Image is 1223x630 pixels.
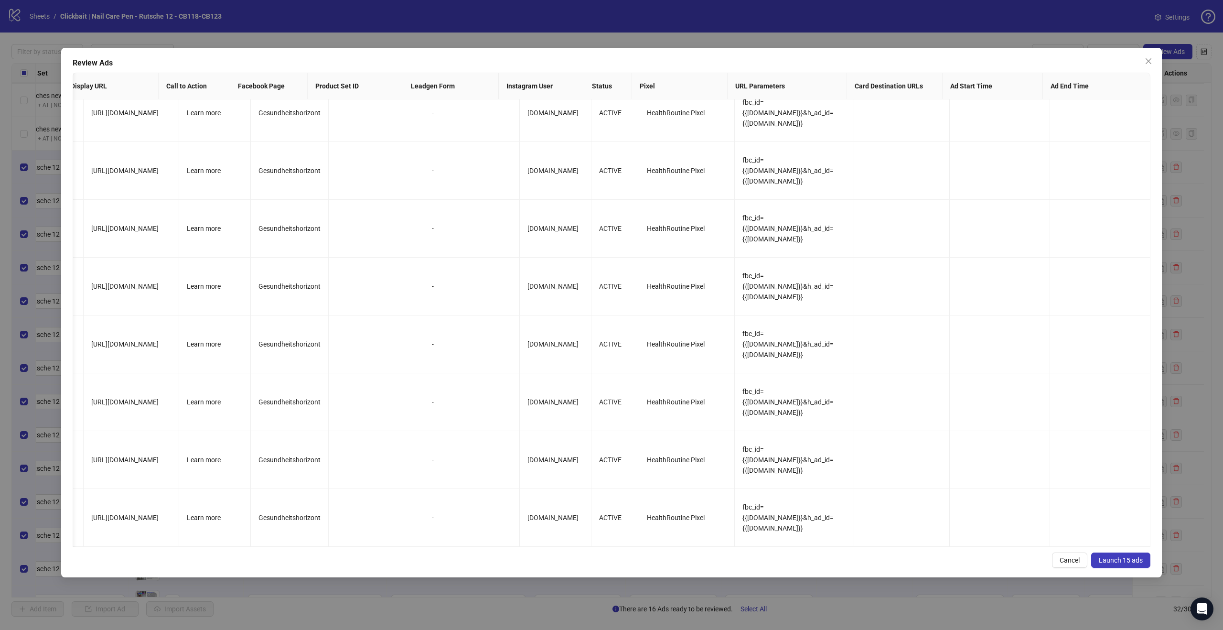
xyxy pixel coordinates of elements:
th: Status [584,73,632,99]
span: fbc_id={{[DOMAIN_NAME]}}&h_ad_id={{[DOMAIN_NAME]}} [742,388,834,416]
span: ACTIVE [599,225,622,232]
button: Close [1141,54,1156,69]
div: HealthRoutine Pixel [647,223,727,234]
th: Instagram User [499,73,584,99]
span: ACTIVE [599,340,622,348]
div: Gesundheitshorizont [258,223,321,234]
div: - [432,397,512,407]
div: - [432,512,512,523]
div: Gesundheitshorizont [258,397,321,407]
span: Learn more [187,514,221,521]
th: Display URL [63,73,159,99]
span: fbc_id={{[DOMAIN_NAME]}}&h_ad_id={{[DOMAIN_NAME]}} [742,98,834,127]
div: [DOMAIN_NAME] [527,512,583,523]
span: [URL][DOMAIN_NAME] [91,398,159,406]
div: HealthRoutine Pixel [647,397,727,407]
div: Gesundheitshorizont [258,165,321,176]
div: - [432,223,512,234]
div: Review Ads [73,57,1150,69]
span: ACTIVE [599,456,622,464]
span: fbc_id={{[DOMAIN_NAME]}}&h_ad_id={{[DOMAIN_NAME]}} [742,272,834,301]
span: ACTIVE [599,167,622,174]
span: Learn more [187,282,221,290]
span: [URL][DOMAIN_NAME] [91,167,159,174]
div: Gesundheitshorizont [258,512,321,523]
div: [DOMAIN_NAME] [527,108,583,118]
th: Ad End Time [1043,73,1143,99]
span: Learn more [187,225,221,232]
div: - [432,281,512,292]
th: Product Set ID [308,73,403,99]
span: Cancel [1060,556,1080,564]
div: Gesundheitshorizont [258,281,321,292]
div: - [432,455,512,465]
th: Card Destination URLs [847,73,943,99]
span: fbc_id={{[DOMAIN_NAME]}}&h_ad_id={{[DOMAIN_NAME]}} [742,214,834,243]
div: HealthRoutine Pixel [647,281,727,292]
div: - [432,108,512,118]
div: HealthRoutine Pixel [647,165,727,176]
th: URL Parameters [728,73,847,99]
span: ACTIVE [599,398,622,406]
div: HealthRoutine Pixel [647,339,727,349]
span: [URL][DOMAIN_NAME] [91,514,159,521]
div: [DOMAIN_NAME] [527,165,583,176]
div: [DOMAIN_NAME] [527,281,583,292]
span: Launch 15 ads [1099,556,1143,564]
span: fbc_id={{[DOMAIN_NAME]}}&h_ad_id={{[DOMAIN_NAME]}} [742,156,834,185]
button: Launch 15 ads [1091,553,1150,568]
span: ACTIVE [599,282,622,290]
th: Pixel [632,73,728,99]
span: Learn more [187,109,221,117]
span: [URL][DOMAIN_NAME] [91,109,159,117]
span: Learn more [187,398,221,406]
th: Ad Start Time [943,73,1043,99]
span: close [1145,57,1152,65]
th: Facebook Page [230,73,308,99]
div: Gesundheitshorizont [258,108,321,118]
th: Call to Action [159,73,230,99]
span: [URL][DOMAIN_NAME] [91,340,159,348]
button: Cancel [1052,553,1087,568]
span: fbc_id={{[DOMAIN_NAME]}}&h_ad_id={{[DOMAIN_NAME]}} [742,330,834,358]
div: Gesundheitshorizont [258,455,321,465]
span: fbc_id={{[DOMAIN_NAME]}}&h_ad_id={{[DOMAIN_NAME]}} [742,503,834,532]
div: HealthRoutine Pixel [647,108,727,118]
div: [DOMAIN_NAME] [527,339,583,349]
span: [URL][DOMAIN_NAME] [91,456,159,464]
div: [DOMAIN_NAME] [527,455,583,465]
span: [URL][DOMAIN_NAME] [91,282,159,290]
div: Open Intercom Messenger [1191,597,1213,620]
span: fbc_id={{[DOMAIN_NAME]}}&h_ad_id={{[DOMAIN_NAME]}} [742,445,834,474]
span: Learn more [187,167,221,174]
div: - [432,339,512,349]
div: HealthRoutine Pixel [647,512,727,523]
th: Leadgen Form [403,73,499,99]
span: Learn more [187,340,221,348]
div: [DOMAIN_NAME] [527,223,583,234]
span: ACTIVE [599,109,622,117]
div: [DOMAIN_NAME] [527,397,583,407]
span: [URL][DOMAIN_NAME] [91,225,159,232]
span: Learn more [187,456,221,464]
div: HealthRoutine Pixel [647,455,727,465]
div: - [432,165,512,176]
span: ACTIVE [599,514,622,521]
div: Gesundheitshorizont [258,339,321,349]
